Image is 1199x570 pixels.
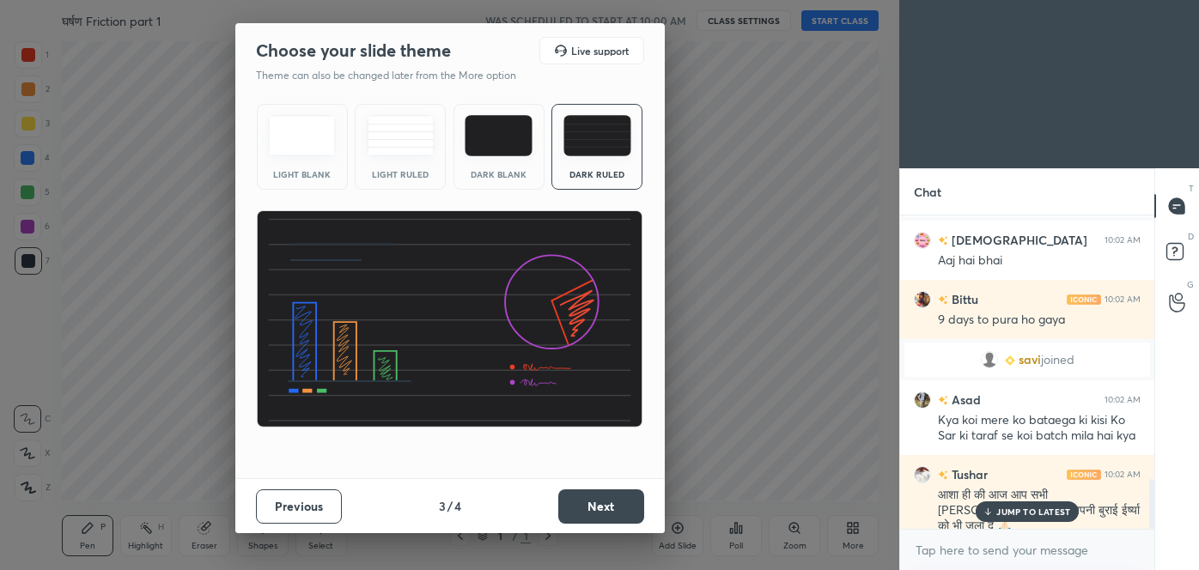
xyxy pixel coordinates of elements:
div: Light Ruled [366,170,435,179]
h4: / [447,497,453,515]
h4: 4 [454,497,461,515]
span: savi [1019,353,1041,367]
div: 10:02 AM [1105,235,1141,246]
button: Previous [256,489,342,524]
div: 9 days to pura ho gaya [938,312,1141,329]
img: iconic-light.a09c19a4.png [1067,294,1101,305]
p: G [1187,278,1194,291]
span: joined [1041,353,1074,367]
img: 2d701adf2a7247aeaa0018d173690177.jpg [914,466,931,483]
div: 10:02 AM [1105,470,1141,480]
h6: Tushar [948,465,988,483]
img: darkRuledTheme.de295e13.svg [563,115,631,156]
p: T [1189,182,1194,195]
div: 10:02 AM [1105,395,1141,405]
img: darkRuledThemeBanner.864f114c.svg [256,210,643,428]
h6: Bittu [948,290,978,308]
p: JUMP TO LATEST [996,506,1070,517]
img: no-rating-badge.077c3623.svg [938,236,948,246]
img: no-rating-badge.077c3623.svg [938,470,948,480]
img: no-rating-badge.077c3623.svg [938,396,948,405]
div: आशा ही की आज आप सभी [PERSON_NAME] के साथ अपनी बुराई ईर्ष्या को भी जला दे 🙏🏻 [938,487,1141,535]
p: D [1188,230,1194,243]
img: c2f53970d32d4c469880be445a93addf.jpg [914,291,931,308]
div: grid [900,215,1154,529]
div: Light Blank [268,170,337,179]
img: iconic-light.a09c19a4.png [1067,470,1101,480]
h4: 3 [439,497,446,515]
h2: Choose your slide theme [256,39,451,62]
img: d02deea1aa3a43c49aeb4f7de2bf2db1.jpg [914,232,931,249]
button: Next [558,489,644,524]
p: Chat [900,169,955,215]
img: no-rating-badge.077c3623.svg [938,295,948,305]
div: Dark Ruled [563,170,631,179]
div: Kya koi mere ko bataega ki kisi Ko Sar ki taraf se koi batch mila hai kya [938,412,1141,445]
img: lightRuledTheme.5fabf969.svg [367,115,435,156]
img: lightTheme.e5ed3b09.svg [268,115,336,156]
h6: Asad [948,391,981,409]
p: Theme can also be changed later from the More option [256,68,534,83]
img: darkTheme.f0cc69e5.svg [465,115,533,156]
img: default.png [981,351,998,368]
h6: [DEMOGRAPHIC_DATA] [948,231,1087,249]
div: 10:02 AM [1105,294,1141,305]
img: Learner_Badge_beginner_1_8b307cf2a0.svg [1005,355,1015,366]
div: Dark Blank [465,170,533,179]
img: afa46650305c43beb90934466c319b00.jpg [914,391,931,409]
h5: Live support [571,45,629,56]
div: Aaj hai bhai [938,252,1141,270]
